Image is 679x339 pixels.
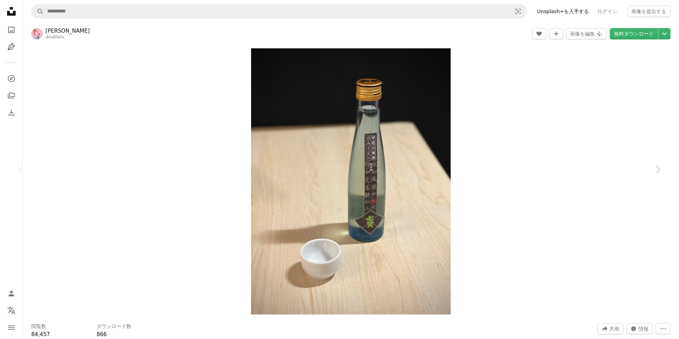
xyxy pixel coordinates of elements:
[533,6,593,17] a: Unsplash+を入手する
[626,323,653,334] button: この画像に関する統計
[4,321,18,335] button: メニュー
[97,331,107,338] span: 866
[510,5,527,18] button: ビジュアル検索
[658,28,670,39] button: ダウンロードサイズを選択してください
[4,71,18,86] a: 探す
[656,323,670,334] button: その他のアクション
[639,323,648,334] span: 情報
[609,323,619,334] span: 共有
[32,5,44,18] button: Unsplashで検索する
[45,34,64,39] a: doublelu
[31,323,46,330] h3: 閲覧数
[636,135,679,204] a: 次へ
[4,286,18,301] a: ログイン / 登録する
[31,4,527,18] form: サイト内でビジュアルを探す
[593,6,621,17] a: ログイン
[549,28,563,39] button: コレクションに追加する
[251,48,451,314] img: 白と黄色のラベル付きボトル
[4,23,18,37] a: 写真
[97,323,131,330] h3: ダウンロード数
[4,303,18,318] button: 言語
[532,28,546,39] button: いいね！
[251,48,451,314] button: この画像でズームインする
[31,331,50,338] span: 84,457
[597,323,624,334] button: このビジュアルを共有する
[610,28,658,39] a: 無料ダウンロード
[31,28,43,39] img: Liu Luluのプロフィールを見る
[45,27,90,34] a: [PERSON_NAME]
[627,6,670,17] button: 画像を提出する
[566,28,607,39] button: 画像を編集
[4,106,18,120] a: ダウンロード履歴
[4,40,18,54] a: イラスト
[4,88,18,103] a: コレクション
